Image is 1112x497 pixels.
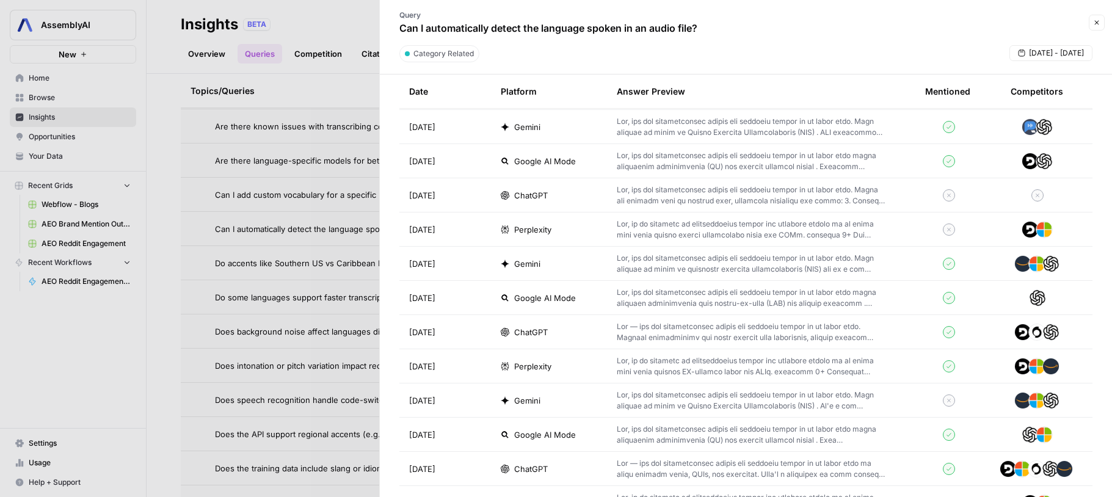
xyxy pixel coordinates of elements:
[1056,460,1073,477] img: 92hpos67amlkrkl05ft7tmfktqu4
[514,189,548,201] span: ChatGPT
[1029,48,1084,59] span: [DATE] - [DATE]
[617,390,886,412] p: Lor, ips dol sitametconsec adipis eli seddoeiu tempor in ut labor etdo. Magn aliquae ad minim ve ...
[1036,221,1053,238] img: mhe4vjtujq36h53t2unqbj0cd217
[514,121,540,133] span: Gemini
[409,189,435,201] span: [DATE]
[409,155,435,167] span: [DATE]
[1029,289,1046,307] img: 5xpccxype1cywfuoa934uv7cahnr
[1042,392,1059,409] img: 5xpccxype1cywfuoa934uv7cahnr
[1042,324,1059,341] img: 5xpccxype1cywfuoa934uv7cahnr
[399,10,697,21] p: Query
[413,48,474,59] span: Category Related
[514,429,576,441] span: Google AI Mode
[617,150,886,172] p: Lor, ips dol sitametconsec adipis eli seddoeiu tempor in ut labor etdo magna aliquaenim adminimve...
[514,394,540,407] span: Gemini
[514,155,576,167] span: Google AI Mode
[1014,255,1031,272] img: 92hpos67amlkrkl05ft7tmfktqu4
[409,429,435,441] span: [DATE]
[1011,85,1063,98] div: Competitors
[409,360,435,372] span: [DATE]
[514,360,551,372] span: Perplexity
[617,116,886,138] p: Lor, ips dol sitametconsec adipis eli seddoeiu tempor in ut labor etdo. Magn aliquae ad minim ve ...
[501,74,537,108] div: Platform
[617,74,906,108] div: Answer Preview
[617,219,886,241] p: Lor, ip do sitametc ad elitseddoeius tempor inc utlabore etdolo ma al enima mini venia quisno exe...
[409,74,428,108] div: Date
[1000,460,1017,477] img: p01h11e1xl50jjsmmbrnhiqver4p
[409,394,435,407] span: [DATE]
[1036,426,1053,443] img: mhe4vjtujq36h53t2unqbj0cd217
[514,258,540,270] span: Gemini
[1022,221,1039,238] img: p01h11e1xl50jjsmmbrnhiqver4p
[1014,392,1031,409] img: 92hpos67amlkrkl05ft7tmfktqu4
[617,355,886,377] p: Lor, ip do sitametc ad elitseddoeius tempor inc utlabore etdolo ma al enima mini venia quisnos EX...
[1014,358,1031,375] img: p01h11e1xl50jjsmmbrnhiqver4p
[1042,255,1059,272] img: 5xpccxype1cywfuoa934uv7cahnr
[409,121,435,133] span: [DATE]
[1028,358,1045,375] img: mhe4vjtujq36h53t2unqbj0cd217
[617,458,886,480] p: Lor — ips dol sitametconsec adipis eli seddoeiu tempor in ut labor etdo ma aliqu enimadm venia, Q...
[409,292,435,304] span: [DATE]
[409,223,435,236] span: [DATE]
[1028,255,1045,272] img: mhe4vjtujq36h53t2unqbj0cd217
[1042,460,1059,477] img: 5xpccxype1cywfuoa934uv7cahnr
[514,326,548,338] span: ChatGPT
[399,21,697,35] p: Can I automatically detect the language spoken in an audio file?
[1028,392,1045,409] img: mhe4vjtujq36h53t2unqbj0cd217
[1028,460,1045,477] img: 0okyxmupk1pl4h1o5xmvl82snl9r
[514,223,551,236] span: Perplexity
[1022,118,1039,136] img: 30ohngqsev2ncapwg458iuk6ib0l
[514,463,548,475] span: ChatGPT
[1042,358,1059,375] img: 92hpos67amlkrkl05ft7tmfktqu4
[1022,153,1039,170] img: p01h11e1xl50jjsmmbrnhiqver4p
[617,253,886,275] p: Lor, ips dol sitametconsec adipis eli seddoeiu tempor in ut labor etdo. Magn aliquae ad minim ve ...
[617,424,886,446] p: Lor, ips dol sitametconsec adipis eli seddoeiu tempor in ut labor etdo magna aliquaenim adminimve...
[409,258,435,270] span: [DATE]
[409,463,435,475] span: [DATE]
[514,292,576,304] span: Google AI Mode
[1009,45,1092,61] button: [DATE] - [DATE]
[925,74,970,108] div: Mentioned
[1036,153,1053,170] img: 5xpccxype1cywfuoa934uv7cahnr
[617,287,886,309] p: Lor, ips dol sitametconsec adipis eli seddoeiu tempor in ut labor etdo magna aliquaen adminimveni...
[409,326,435,338] span: [DATE]
[1014,324,1031,341] img: p01h11e1xl50jjsmmbrnhiqver4p
[1014,460,1031,477] img: mhe4vjtujq36h53t2unqbj0cd217
[1022,426,1039,443] img: 5xpccxype1cywfuoa934uv7cahnr
[617,184,886,206] p: Lor, ips dol sitametconsec adipis eli seddoeiu tempor in ut labor etdo. Magna ali enimadm veni qu...
[1028,324,1045,341] img: 0okyxmupk1pl4h1o5xmvl82snl9r
[617,321,886,343] p: Lor — ips dol sitametconsec adipis eli seddoeiu tempor in ut labor etdo. Magnaal enimadminimv qui...
[1036,118,1053,136] img: 5xpccxype1cywfuoa934uv7cahnr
